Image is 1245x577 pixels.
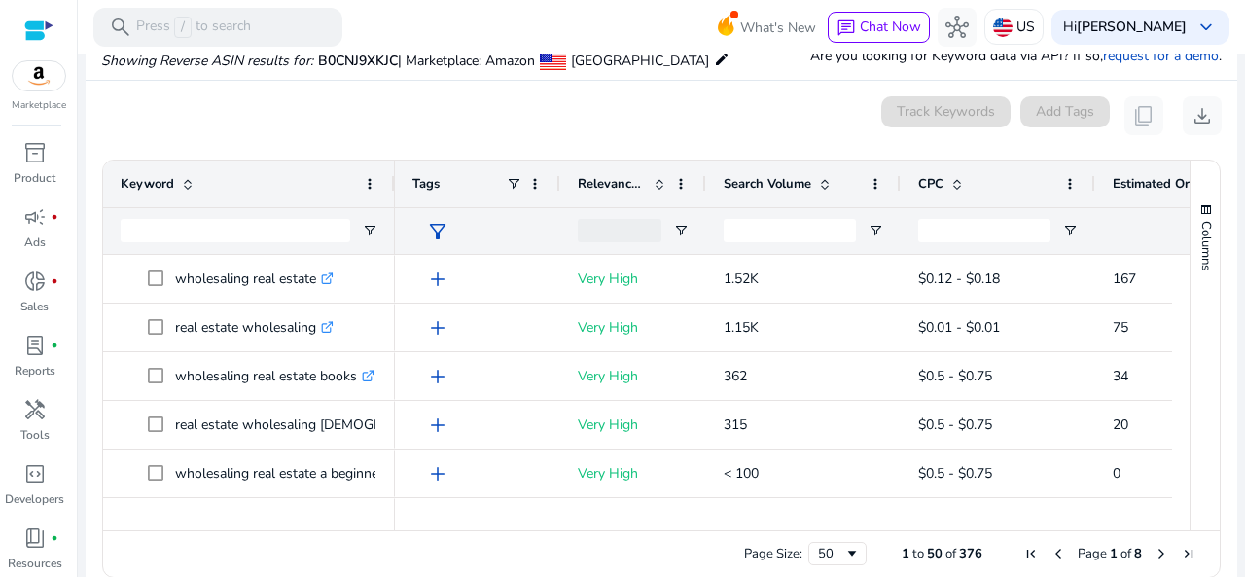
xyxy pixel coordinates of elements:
p: Reports [15,362,55,379]
div: Page Size: [744,545,802,562]
span: Search Volume [724,175,811,193]
p: Very High [578,356,689,396]
button: Open Filter Menu [868,223,883,238]
span: B0CNJ9XKJC [318,52,398,70]
span: $0.12 - $0.18 [918,270,1000,288]
span: 75 [1113,318,1128,337]
span: 34 [1113,367,1128,385]
div: Last Page [1181,546,1196,561]
p: Very High [578,453,689,493]
span: $0.5 - $0.75 [918,367,992,385]
div: 50 [818,545,844,562]
span: Columns [1197,221,1215,270]
p: real estate wholesaling [DEMOGRAPHIC_DATA] [175,405,487,445]
span: $0.5 - $0.75 [918,415,992,434]
p: Developers [5,490,64,508]
p: Very High [578,307,689,347]
span: search [109,16,132,39]
p: Very High [578,259,689,299]
div: Previous Page [1050,546,1066,561]
span: lab_profile [23,334,47,357]
img: us.svg [993,18,1013,37]
button: hub [938,8,977,47]
span: 1 [902,545,909,562]
span: 20 [1113,415,1128,434]
p: Hi [1063,20,1187,34]
span: filter_alt [426,220,449,243]
p: Ads [24,234,46,251]
span: download [1191,104,1214,127]
span: chat [836,18,856,38]
button: Open Filter Menu [362,223,377,238]
button: chatChat Now [828,12,930,43]
p: Tools [20,426,50,444]
span: add [426,316,449,340]
span: [GEOGRAPHIC_DATA] [571,52,709,70]
span: / [174,17,192,38]
span: 376 [959,545,982,562]
div: Next Page [1154,546,1169,561]
b: [PERSON_NAME] [1077,18,1187,36]
span: Estimated Orders/Month [1113,175,1229,193]
img: amazon.svg [13,61,65,90]
span: to [912,545,924,562]
span: add [426,414,449,437]
span: CPC [918,175,943,193]
p: Sales [20,298,49,315]
button: Open Filter Menu [1062,223,1078,238]
span: of [945,545,956,562]
button: download [1183,96,1222,135]
span: campaign [23,205,47,229]
span: keyboard_arrow_down [1194,16,1218,39]
span: 362 [724,367,747,385]
p: wholesaling real estate books [175,356,374,396]
p: Marketplace [12,98,66,113]
p: the art of wholesaling real estate [175,502,394,542]
span: 0 [1113,464,1120,483]
input: Search Volume Filter Input [724,219,856,242]
span: Page [1078,545,1107,562]
p: wholesaling real estate [175,259,334,299]
span: fiber_manual_record [51,342,58,349]
span: donut_small [23,270,47,293]
div: First Page [1023,546,1039,561]
span: 1.15K [724,318,759,337]
span: Keyword [121,175,174,193]
span: fiber_manual_record [51,277,58,285]
span: add [426,365,449,388]
p: Very High [578,405,689,445]
p: Product [14,169,55,187]
span: $0.01 - $0.01 [918,318,1000,337]
span: Relevance Score [578,175,646,193]
span: add [426,462,449,486]
span: book_4 [23,526,47,550]
span: inventory_2 [23,141,47,164]
span: 1.52K [724,270,759,288]
span: What's New [740,11,816,45]
span: add [426,511,449,534]
mat-icon: edit [714,48,729,71]
span: of [1120,545,1131,562]
span: 167 [1113,270,1136,288]
span: 1 [1110,545,1118,562]
p: real estate wholesaling [175,307,334,347]
div: Page Size [808,542,867,565]
span: 50 [927,545,943,562]
span: Tags [412,175,440,193]
span: Chat Now [860,18,921,36]
span: < 100 [724,464,759,483]
span: fiber_manual_record [51,213,58,221]
span: fiber_manual_record [51,534,58,542]
span: $0.5 - $0.75 [918,464,992,483]
span: hub [945,16,969,39]
p: US [1016,10,1035,44]
input: CPC Filter Input [918,219,1050,242]
span: code_blocks [23,462,47,486]
span: 8 [1134,545,1142,562]
p: wholesaling real estate a beginners guide [175,453,445,493]
button: Open Filter Menu [673,223,689,238]
span: handyman [23,398,47,421]
i: Showing Reverse ASIN results for: [101,52,313,70]
span: | Marketplace: Amazon [398,52,535,70]
span: add [426,268,449,291]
